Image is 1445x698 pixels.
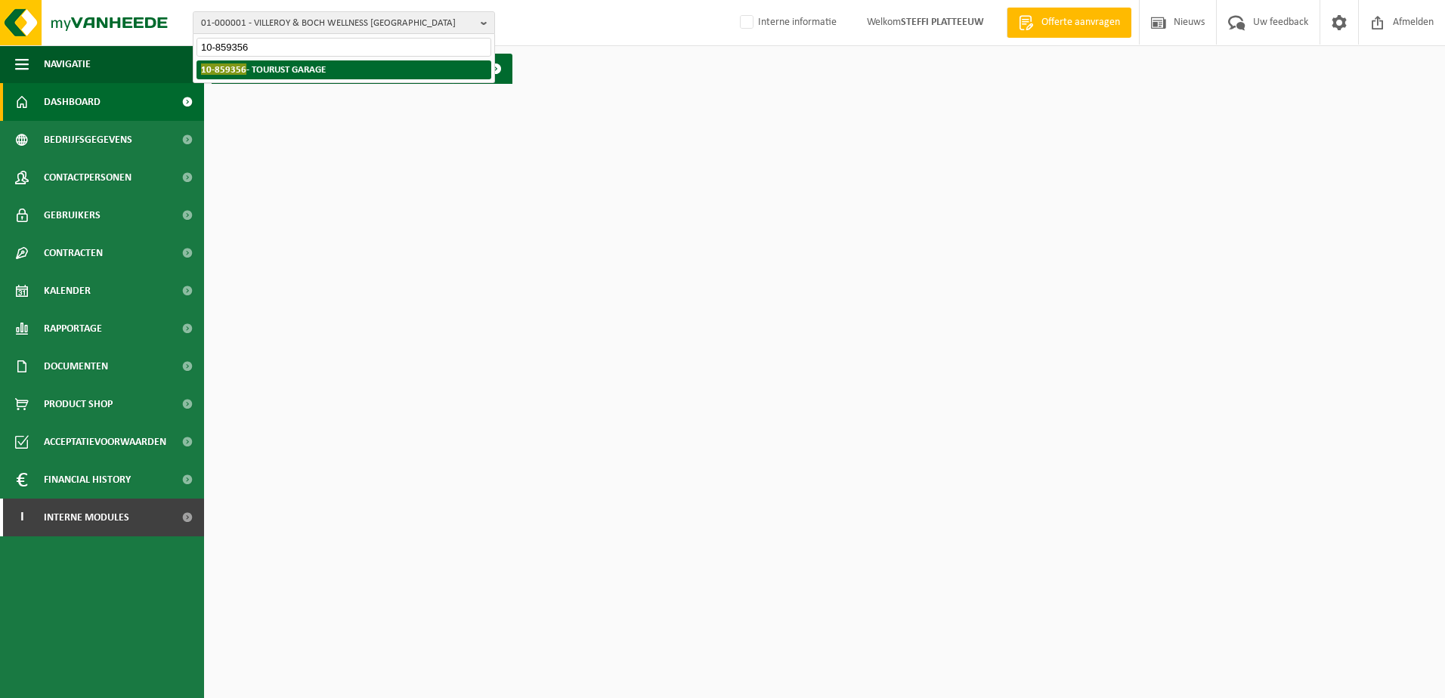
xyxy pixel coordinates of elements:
span: Rapportage [44,310,102,347]
span: Product Shop [44,385,113,423]
span: Contracten [44,234,103,272]
span: Acceptatievoorwaarden [44,423,166,461]
span: Gebruikers [44,196,101,234]
strong: STEFFI PLATTEEUW [901,17,984,28]
span: Interne modules [44,499,129,536]
label: Interne informatie [737,11,837,34]
span: Kalender [44,272,91,310]
span: 01-000001 - VILLEROY & BOCH WELLNESS [GEOGRAPHIC_DATA] [201,12,475,35]
span: Offerte aanvragen [1038,15,1124,30]
span: I [15,499,29,536]
span: Financial History [44,461,131,499]
span: Navigatie [44,45,91,83]
span: Contactpersonen [44,159,132,196]
span: Dashboard [44,83,101,121]
a: Offerte aanvragen [1007,8,1131,38]
span: 10-859356 [201,63,246,75]
span: Bedrijfsgegevens [44,121,132,159]
span: Documenten [44,347,108,385]
button: 01-000001 - VILLEROY & BOCH WELLNESS [GEOGRAPHIC_DATA] [193,11,495,34]
input: Zoeken naar gekoppelde vestigingen [196,38,491,57]
strong: - TOURUST GARAGE [201,63,326,75]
